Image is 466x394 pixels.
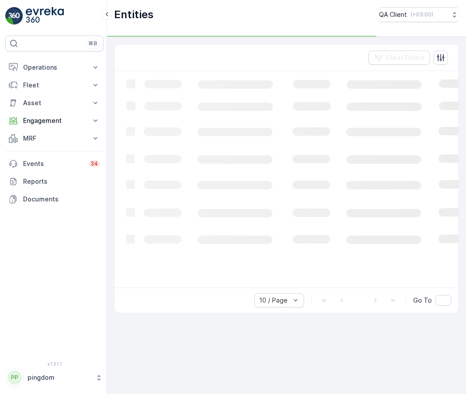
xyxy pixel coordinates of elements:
p: ⌘B [88,40,97,47]
p: MRF [23,134,86,143]
span: v 1.51.1 [5,361,103,366]
div: PP [8,370,22,385]
p: ( +03:00 ) [411,11,433,18]
button: Engagement [5,112,103,130]
a: Events34 [5,155,103,173]
span: Go To [413,296,432,305]
button: PPpingdom [5,368,103,387]
p: QA Client [379,10,407,19]
img: logo_light-DOdMpM7g.png [26,7,64,25]
img: logo [5,7,23,25]
button: QA Client(+03:00) [379,7,459,22]
button: MRF [5,130,103,147]
p: Documents [23,195,100,204]
p: Asset [23,98,86,107]
button: Asset [5,94,103,112]
p: Operations [23,63,86,72]
button: Clear Filters [368,51,430,65]
p: Reports [23,177,100,186]
button: Fleet [5,76,103,94]
button: Operations [5,59,103,76]
p: Fleet [23,81,86,90]
a: Documents [5,190,103,208]
p: pingdom [28,373,91,382]
a: Reports [5,173,103,190]
p: Entities [114,8,154,22]
p: Events [23,159,83,168]
p: Clear Filters [386,53,425,62]
p: 34 [91,160,98,167]
p: Engagement [23,116,86,125]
